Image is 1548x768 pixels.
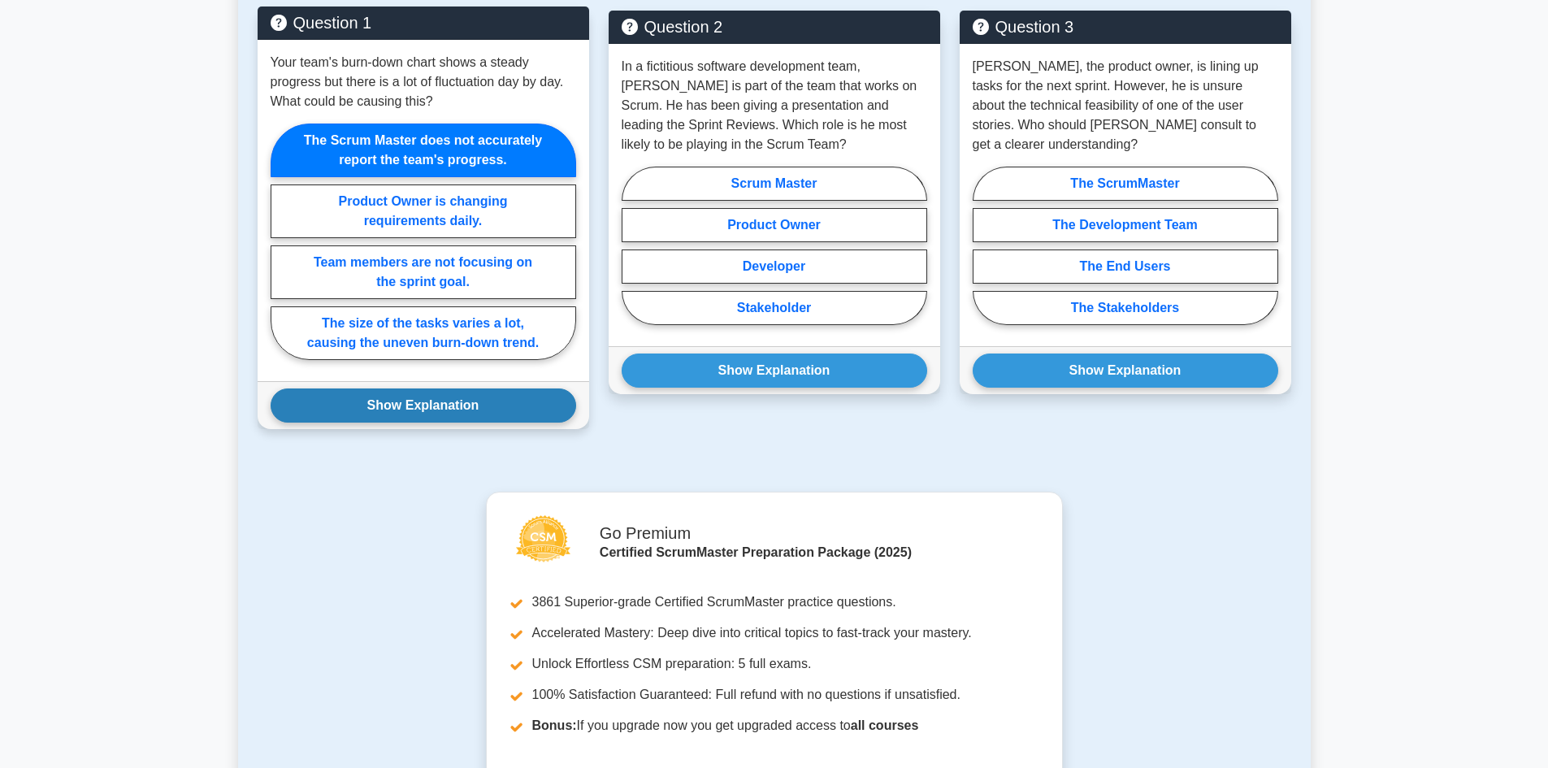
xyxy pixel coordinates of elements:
[973,354,1278,388] button: Show Explanation
[271,306,576,360] label: The size of the tasks varies a lot, causing the uneven burn-down trend.
[271,184,576,238] label: Product Owner is changing requirements daily.
[622,249,927,284] label: Developer
[271,53,576,111] p: Your team's burn-down chart shows a steady progress but there is a lot of fluctuation day by day....
[271,13,576,33] h5: Question 1
[622,17,927,37] h5: Question 2
[973,17,1278,37] h5: Question 3
[622,57,927,154] p: In a fictitious software development team, [PERSON_NAME] is part of the team that works on Scrum....
[622,354,927,388] button: Show Explanation
[271,245,576,299] label: Team members are not focusing on the sprint goal.
[973,167,1278,201] label: The ScrumMaster
[622,208,927,242] label: Product Owner
[622,291,927,325] label: Stakeholder
[973,291,1278,325] label: The Stakeholders
[973,57,1278,154] p: [PERSON_NAME], the product owner, is lining up tasks for the next sprint. However, he is unsure a...
[973,208,1278,242] label: The Development Team
[622,167,927,201] label: Scrum Master
[973,249,1278,284] label: The End Users
[271,124,576,177] label: The Scrum Master does not accurately report the team's progress.
[271,388,576,423] button: Show Explanation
